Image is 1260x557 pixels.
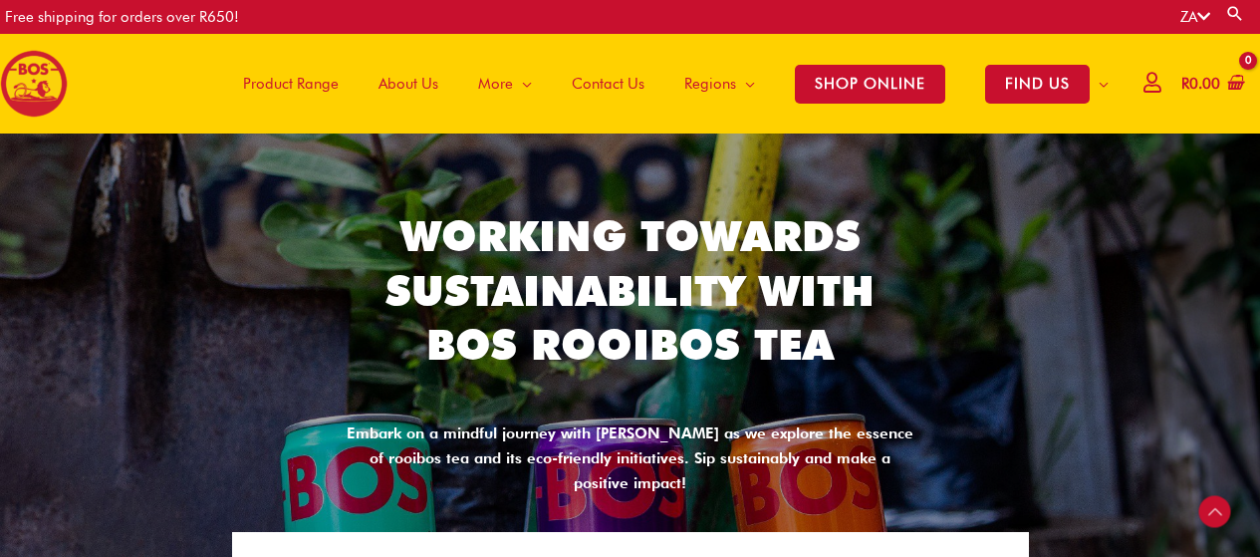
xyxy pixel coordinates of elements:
nav: Site Navigation [208,34,1129,134]
a: More [458,34,552,134]
a: Regions [664,34,775,134]
h2: Working Towards Sustainability With BOS Rooibos Tea [342,209,919,373]
span: FIND US [985,65,1090,104]
span: SHOP ONLINE [795,65,945,104]
a: SHOP ONLINE [775,34,965,134]
a: Contact Us [552,34,664,134]
span: About Us [378,54,438,114]
div: Embark on a mindful journey with [PERSON_NAME] as we explore the essence of rooibos tea and its e... [342,421,919,495]
a: Product Range [223,34,359,134]
a: About Us [359,34,458,134]
a: View Shopping Cart, empty [1177,62,1245,107]
span: Regions [684,54,736,114]
a: Search button [1225,4,1245,23]
span: More [478,54,513,114]
span: Product Range [243,54,339,114]
bdi: 0.00 [1181,75,1220,93]
a: ZA [1180,8,1210,26]
span: R [1181,75,1189,93]
span: Contact Us [572,54,644,114]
